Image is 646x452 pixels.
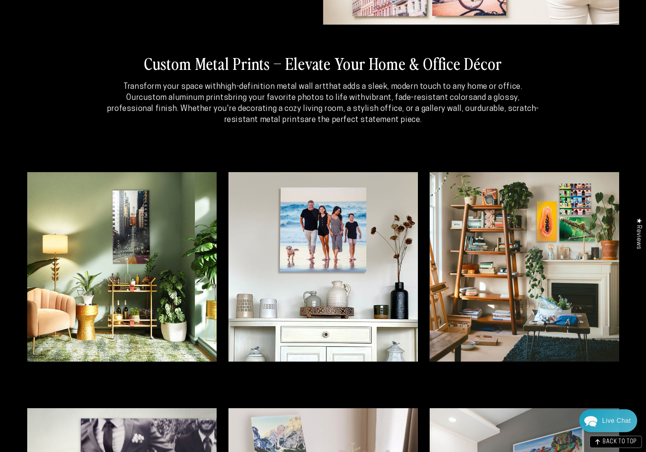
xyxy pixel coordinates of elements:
[224,105,539,124] strong: durable, scratch-resistant metal prints
[602,409,631,432] div: Contact Us Directly
[631,212,646,255] div: Click to open Judge.me floating reviews tab
[603,439,637,445] span: BACK TO TOP
[430,172,619,362] img: Colorful custom metal photo prints above fireplace in cozy home library – modern aluminum wall ar...
[221,83,326,91] strong: high-definition metal wall art
[139,94,228,102] strong: custom aluminum prints
[27,140,107,160] h2: Living Room
[365,94,473,102] strong: vibrant, fade-resistant colors
[27,172,217,362] img: Stylish home bar setup with vertical aluminum cityscape print – modern metal wall art in mid-cent...
[228,172,418,362] img: Custom aluminum family beach photo print displayed above modern white console table – high-defini...
[105,81,541,126] p: Transform your space with that adds a sleek, modern touch to any home or office. Our bring your f...
[67,53,580,73] h2: Custom Metal Prints – Elevate Your Home & Office Décor
[579,409,637,432] div: Chat widget toggle
[27,376,86,396] h2: Bedroom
